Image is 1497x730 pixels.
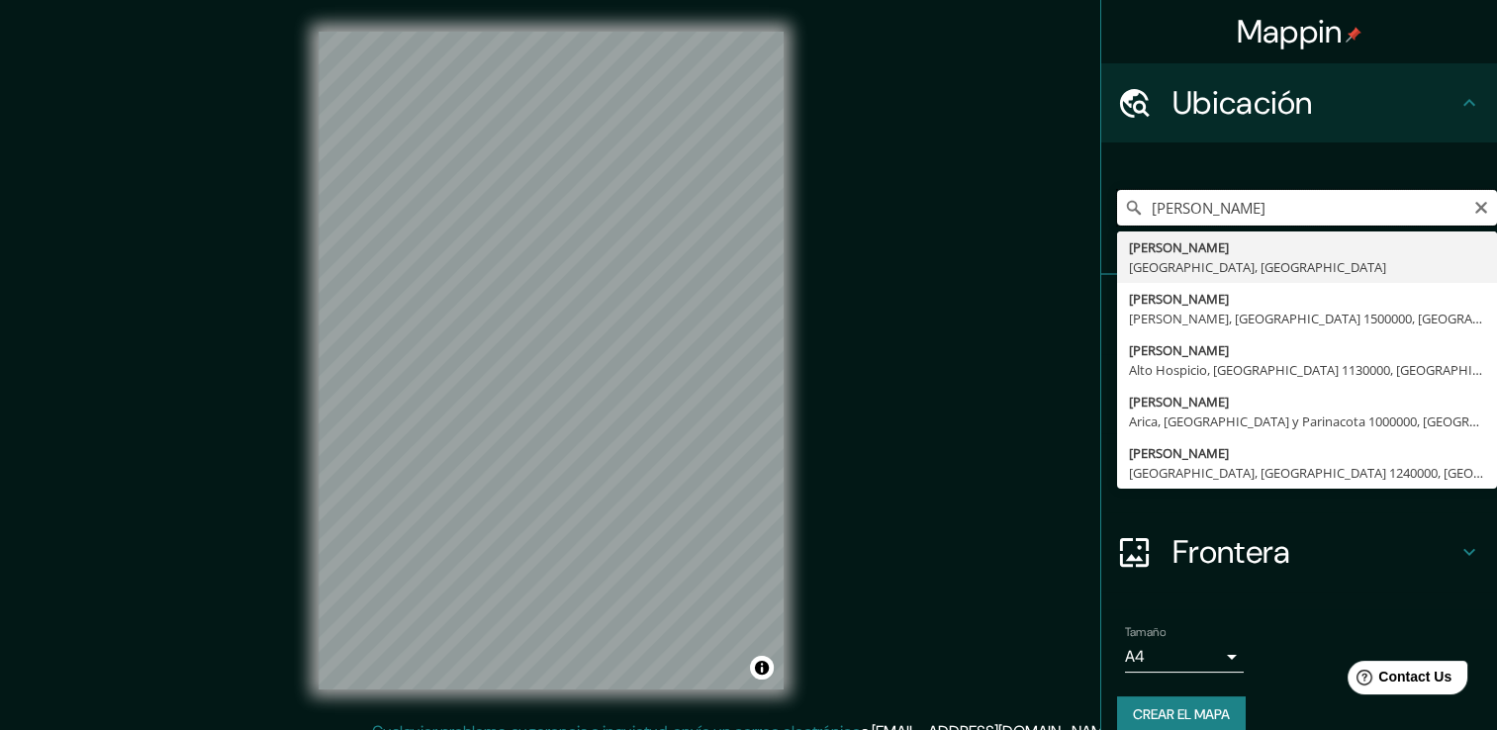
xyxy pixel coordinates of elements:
font: Mappin [1237,11,1343,52]
div: Ubicación [1101,63,1497,142]
div: [PERSON_NAME] [1129,289,1485,309]
div: [GEOGRAPHIC_DATA], [GEOGRAPHIC_DATA] [1129,257,1485,277]
h4: Diseño [1172,453,1457,493]
div: Diseño [1101,433,1497,512]
div: [PERSON_NAME], [GEOGRAPHIC_DATA] 1500000, [GEOGRAPHIC_DATA] [1129,309,1485,328]
div: Estilo [1101,354,1497,433]
div: Arica, [GEOGRAPHIC_DATA] y Parinacota 1000000, [GEOGRAPHIC_DATA] [1129,411,1485,431]
input: Elige tu ciudad o área [1117,190,1497,226]
div: Pines [1101,275,1497,354]
div: A4 [1125,641,1244,673]
font: Crear el mapa [1133,702,1230,727]
div: [PERSON_NAME] [1129,237,1485,257]
img: pin-icon.png [1346,27,1361,43]
iframe: Help widget launcher [1321,653,1475,708]
button: Clear [1473,197,1489,216]
h4: Ubicación [1172,83,1457,123]
h4: Frontera [1172,532,1457,572]
label: Tamaño [1125,624,1166,641]
div: Alto Hospicio, [GEOGRAPHIC_DATA] 1130000, [GEOGRAPHIC_DATA] [1129,360,1485,380]
div: [PERSON_NAME] [1129,443,1485,463]
div: [PERSON_NAME] [1129,392,1485,411]
div: [PERSON_NAME] [1129,340,1485,360]
canvas: Mapa [319,32,784,689]
div: Frontera [1101,512,1497,592]
div: [GEOGRAPHIC_DATA], [GEOGRAPHIC_DATA] 1240000, [GEOGRAPHIC_DATA] [1129,463,1485,483]
button: Alternar atribución [750,656,774,680]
